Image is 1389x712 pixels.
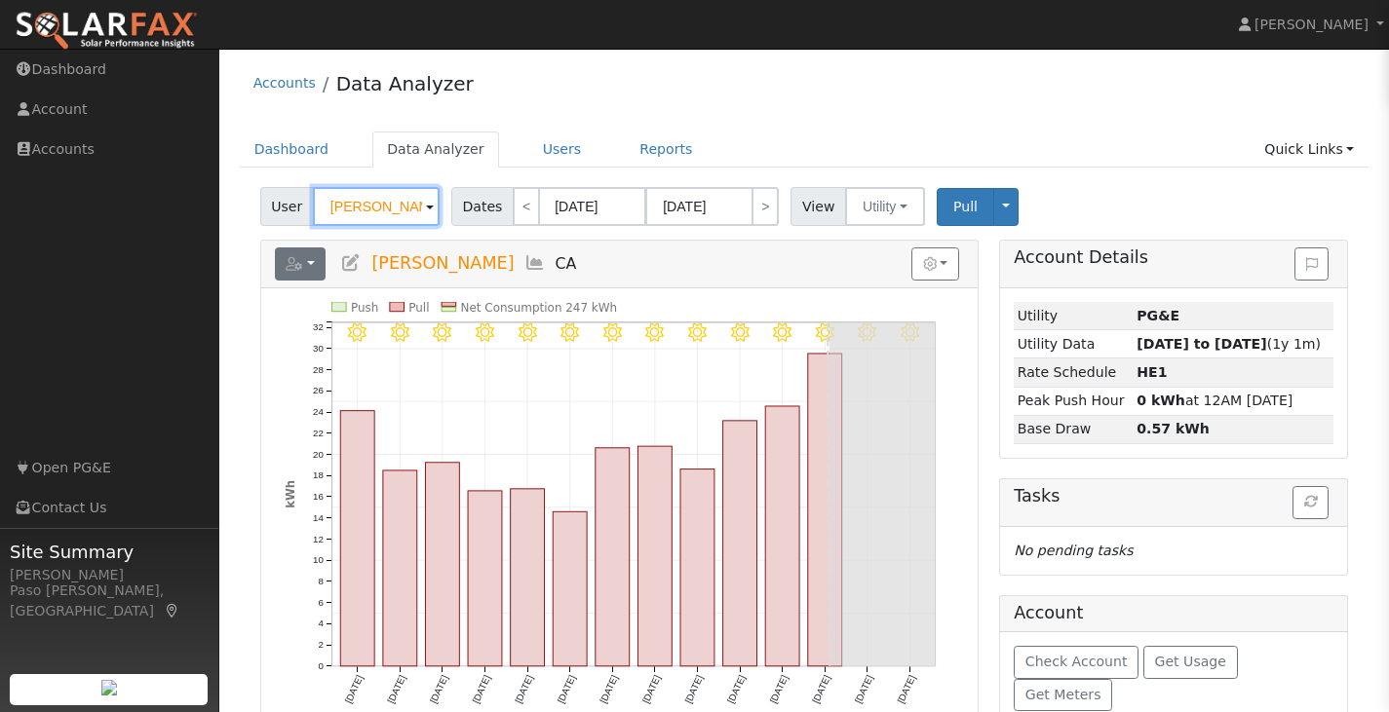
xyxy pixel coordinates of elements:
a: Data Analyzer [336,72,474,95]
a: Data Analyzer [372,131,499,168]
button: Utility [845,187,925,226]
rect: onclick="" [765,406,799,666]
rect: onclick="" [468,491,502,666]
text: 28 [313,364,324,375]
button: Check Account [1014,646,1138,679]
h5: Tasks [1014,486,1333,506]
text: 18 [313,470,324,481]
rect: onclick="" [637,446,672,666]
span: User [260,187,314,226]
td: Peak Push Hour [1014,387,1134,415]
text: [DATE] [385,674,407,705]
i: No pending tasks [1014,543,1133,558]
rect: onclick="" [808,354,842,666]
a: < [513,187,540,226]
text: 4 [318,618,324,629]
text: [DATE] [598,674,620,705]
a: Edit User (36095) [340,253,362,273]
h5: Account Details [1014,247,1333,268]
text: 2 [318,640,323,651]
td: Rate Schedule [1014,358,1134,387]
a: Dashboard [240,131,344,168]
span: Get Usage [1155,654,1226,669]
i: 8/11 - Clear [348,323,367,342]
td: Base Draw [1014,415,1134,443]
i: 8/22 - MostlyClear [816,323,834,342]
td: Utility Data [1014,330,1134,358]
strong: ID: 17218195, authorized: 08/25/25 [1137,308,1179,323]
text: [DATE] [682,674,705,705]
a: > [752,187,779,226]
strong: 0.57 kWh [1137,421,1210,436]
text: [DATE] [428,674,450,705]
span: (1y 1m) [1137,336,1321,352]
input: Select a User [313,187,440,226]
a: Reports [625,131,707,168]
i: 8/16 - Clear [560,323,579,342]
text: 10 [313,555,324,566]
text: [DATE] [513,674,535,705]
rect: onclick="" [425,463,459,666]
strong: 0 kWh [1137,393,1185,408]
span: [PERSON_NAME] [1254,17,1369,32]
span: View [791,187,846,226]
text: 30 [313,343,324,354]
i: 8/21 - MostlyClear [773,323,791,342]
div: Paso [PERSON_NAME], [GEOGRAPHIC_DATA] [10,581,209,621]
rect: onclick="" [723,421,757,666]
text: [DATE] [342,674,365,705]
rect: onclick="" [553,512,587,667]
span: Site Summary [10,539,209,565]
h5: Account [1014,603,1083,622]
i: 8/13 - Clear [433,323,451,342]
text: 12 [313,534,324,544]
img: SolarFax [15,11,198,52]
a: Quick Links [1250,131,1369,168]
span: Check Account [1025,654,1128,669]
text: 32 [313,321,324,332]
i: 8/19 - Clear [688,323,707,342]
a: Map [164,603,181,618]
rect: onclick="" [680,469,714,666]
text: [DATE] [725,674,748,705]
rect: onclick="" [510,489,544,666]
text: [DATE] [767,674,790,705]
span: Dates [451,187,514,226]
text: Net Consumption 247 kWh [460,301,617,315]
text: 26 [313,386,324,396]
a: Users [528,131,597,168]
i: 8/14 - Clear [476,323,494,342]
text: 22 [313,428,324,438]
text: 16 [313,491,324,502]
text: [DATE] [895,674,917,705]
span: Get Meters [1025,687,1101,702]
i: 8/17 - Clear [603,323,622,342]
text: 14 [313,512,324,523]
text: [DATE] [853,674,875,705]
text: [DATE] [640,674,663,705]
button: Get Usage [1143,646,1238,679]
button: Pull [937,188,994,226]
div: [PERSON_NAME] [10,565,209,585]
rect: onclick="" [340,411,374,666]
rect: onclick="" [383,470,417,666]
a: Accounts [253,75,316,91]
button: Refresh [1293,486,1329,519]
td: Utility [1014,302,1134,330]
text: [DATE] [555,674,577,705]
text: [DATE] [470,674,492,705]
span: [PERSON_NAME] [371,253,514,273]
i: 8/20 - Clear [730,323,749,342]
strong: V [1137,364,1167,380]
text: 8 [318,576,323,586]
text: 24 [313,406,324,417]
text: 0 [318,660,324,671]
img: retrieve [101,680,117,695]
a: Multi-Series Graph [524,253,546,273]
text: 6 [318,597,323,608]
i: 8/12 - Clear [391,323,409,342]
text: Pull [408,301,429,315]
strong: [DATE] to [DATE] [1137,336,1266,352]
text: 20 [313,449,324,460]
td: at 12AM [DATE] [1134,387,1333,415]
